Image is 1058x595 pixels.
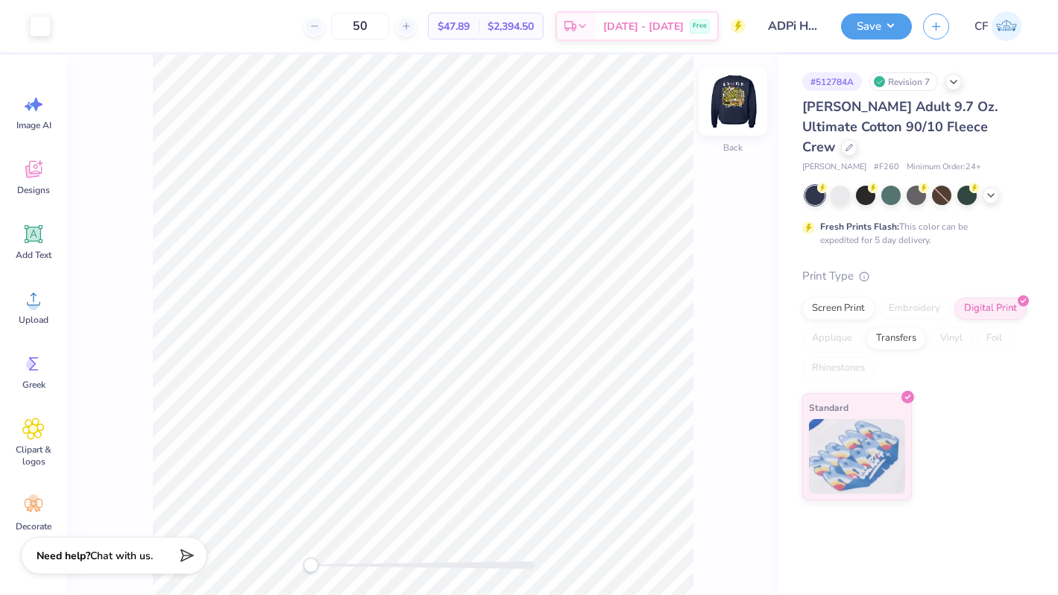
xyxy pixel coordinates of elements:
div: Rhinestones [802,357,875,380]
div: Print Type [802,268,1028,285]
div: Back [723,141,743,154]
span: Add Text [16,249,51,261]
span: # F260 [874,161,899,174]
span: Decorate [16,520,51,532]
button: Save [841,13,912,40]
div: Digital Print [954,297,1027,320]
span: CF [974,18,988,35]
span: Upload [19,314,48,326]
span: [PERSON_NAME] [802,161,866,174]
span: [PERSON_NAME] Adult 9.7 Oz. Ultimate Cotton 90/10 Fleece Crew [802,98,998,156]
span: Chat with us. [90,549,153,563]
span: Designs [17,184,50,196]
span: $47.89 [438,19,470,34]
input: – – [331,13,389,40]
div: This color can be expedited for 5 day delivery. [820,220,1004,247]
div: Embroidery [879,297,950,320]
strong: Need help? [37,549,90,563]
img: Cameryn Freeman [992,11,1021,41]
div: Screen Print [802,297,875,320]
div: Revision 7 [869,72,938,91]
div: Vinyl [931,327,972,350]
input: Untitled Design [757,11,830,41]
span: [DATE] - [DATE] [603,19,684,34]
span: Free [693,21,707,31]
span: Greek [22,379,45,391]
div: Foil [977,327,1012,350]
div: Applique [802,327,862,350]
div: Accessibility label [303,558,318,573]
strong: Fresh Prints Flash: [820,221,899,233]
div: # 512784A [802,72,862,91]
img: Back [703,72,763,131]
span: $2,394.50 [488,19,534,34]
img: Standard [809,419,905,494]
span: Standard [809,400,848,415]
span: Image AI [16,119,51,131]
a: CF [968,11,1028,41]
span: Minimum Order: 24 + [907,161,981,174]
span: Clipart & logos [9,444,58,467]
div: Transfers [866,327,926,350]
